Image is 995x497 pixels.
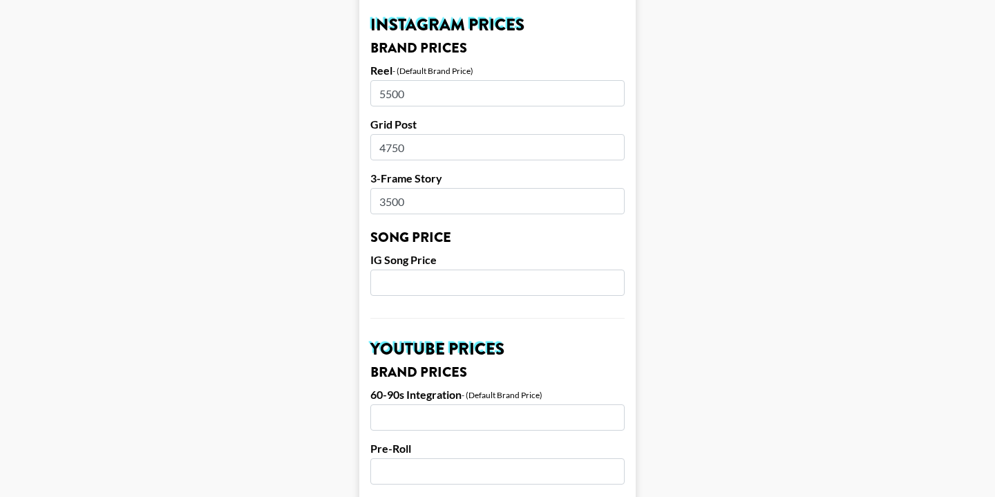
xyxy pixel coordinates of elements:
[370,231,625,245] h3: Song Price
[370,118,625,131] label: Grid Post
[370,41,625,55] h3: Brand Prices
[370,171,625,185] label: 3-Frame Story
[370,366,625,379] h3: Brand Prices
[370,442,625,456] label: Pre-Roll
[370,388,462,402] label: 60-90s Integration
[370,341,625,357] h2: YouTube Prices
[370,64,392,77] label: Reel
[370,17,625,33] h2: Instagram Prices
[462,390,542,400] div: - (Default Brand Price)
[370,253,625,267] label: IG Song Price
[392,66,473,76] div: - (Default Brand Price)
